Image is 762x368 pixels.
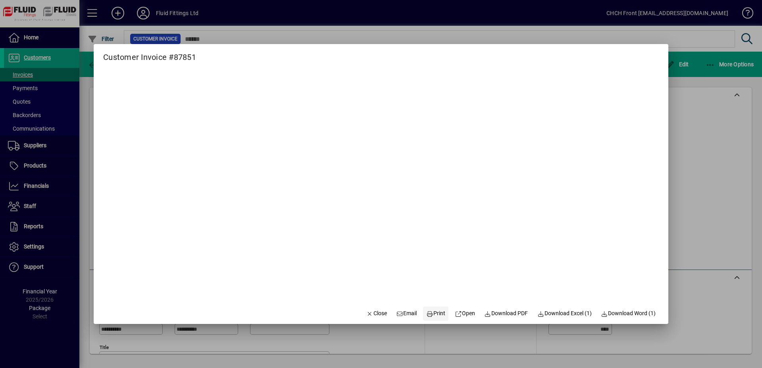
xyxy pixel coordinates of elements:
span: Email [396,309,417,318]
span: Download PDF [485,309,528,318]
span: Download Word (1) [601,309,656,318]
button: Close [363,306,390,321]
a: Download PDF [481,306,531,321]
button: Download Word (1) [598,306,659,321]
button: Download Excel (1) [534,306,595,321]
a: Open [452,306,478,321]
h2: Customer Invoice #87851 [94,44,206,64]
span: Print [426,309,445,318]
span: Open [455,309,475,318]
button: Email [393,306,420,321]
span: Download Excel (1) [537,309,592,318]
button: Print [423,306,448,321]
span: Close [366,309,387,318]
